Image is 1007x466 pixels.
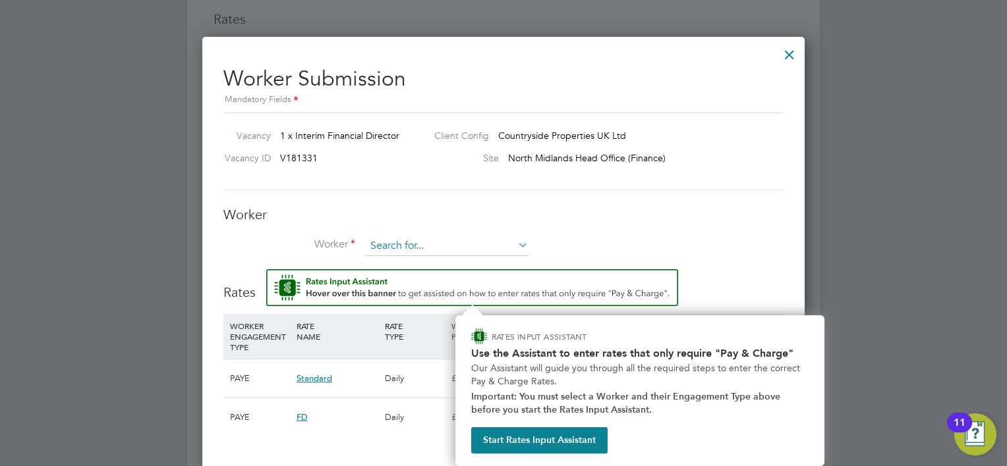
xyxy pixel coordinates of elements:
[424,152,499,164] label: Site
[382,398,448,436] div: Daily
[280,130,399,142] span: 1 x Interim Financial Director
[471,362,809,388] p: Our Assistant will guide you through all the required steps to enter the correct Pay & Charge Rates.
[218,130,271,142] label: Vacancy
[498,130,626,142] span: Countryside Properties UK Ltd
[471,347,809,359] h2: Use the Assistant to enter rates that only require "Pay & Charge"
[471,328,487,344] img: ENGAGE Assistant Icon
[382,314,448,348] div: RATE TYPE
[954,413,996,455] button: Open Resource Center, 11 new notifications
[581,314,648,348] div: EMPLOYER COST
[471,427,608,453] button: Start Rates Input Assistant
[424,130,489,142] label: Client Config
[382,359,448,398] div: Daily
[471,391,783,415] strong: Important: You must select a Worker and their Engagement Type above before you start the Rates In...
[714,314,780,359] div: AGENCY CHARGE RATE
[227,314,293,359] div: WORKER ENGAGEMENT TYPE
[455,315,824,466] div: How to input Rates that only require Pay & Charge
[223,238,355,251] label: Worker
[508,152,666,164] span: North Midlands Head Office (Finance)
[515,314,581,348] div: HOLIDAY PAY
[448,314,515,348] div: WORKER PAY RATE
[448,398,515,436] div: £1,157.00
[266,269,678,306] button: Rate Assistant
[223,55,784,107] h2: Worker Submission
[223,93,784,107] div: Mandatory Fields
[954,423,965,440] div: 11
[227,398,293,436] div: PAYE
[647,314,714,348] div: AGENCY MARKUP
[448,359,515,398] div: £0.00
[366,236,529,256] input: Search for...
[492,331,657,342] p: RATES INPUT ASSISTANT
[297,373,332,384] span: Standard
[227,359,293,398] div: PAYE
[280,152,318,164] span: V181331
[223,206,784,223] h3: Worker
[293,314,382,348] div: RATE NAME
[218,152,271,164] label: Vacancy ID
[223,269,784,301] h3: Rates
[297,411,308,423] span: FD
